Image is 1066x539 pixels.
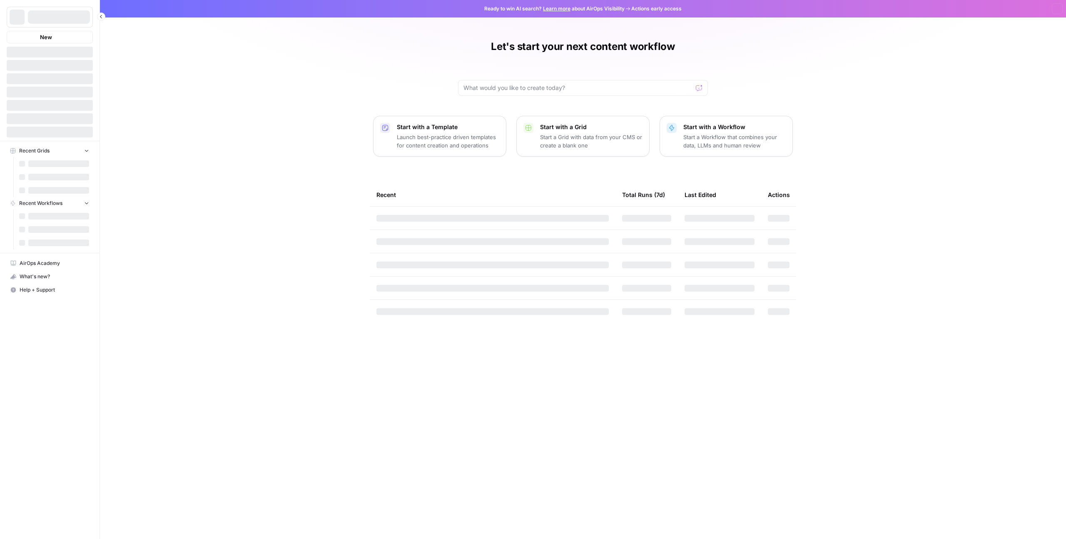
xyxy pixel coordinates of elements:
[683,123,786,131] p: Start with a Workflow
[19,147,50,155] span: Recent Grids
[40,33,52,41] span: New
[540,133,643,150] p: Start a Grid with data from your CMS or create a blank one
[7,257,93,270] a: AirOps Academy
[622,183,665,206] div: Total Runs (7d)
[7,145,93,157] button: Recent Grids
[20,260,89,267] span: AirOps Academy
[397,123,499,131] p: Start with a Template
[683,133,786,150] p: Start a Workflow that combines your data, LLMs and human review
[543,5,570,12] a: Learn more
[397,133,499,150] p: Launch best-practice driven templates for content creation and operations
[463,84,692,92] input: What would you like to create today?
[631,5,682,12] span: Actions early access
[7,283,93,297] button: Help + Support
[491,40,675,53] h1: Let's start your next content workflow
[19,200,62,207] span: Recent Workflows
[685,183,716,206] div: Last Edited
[540,123,643,131] p: Start with a Grid
[376,183,609,206] div: Recent
[516,116,650,157] button: Start with a GridStart a Grid with data from your CMS or create a blank one
[20,286,89,294] span: Help + Support
[7,197,93,210] button: Recent Workflows
[660,116,793,157] button: Start with a WorkflowStart a Workflow that combines your data, LLMs and human review
[7,270,93,283] button: What's new?
[7,31,93,43] button: New
[768,183,790,206] div: Actions
[373,116,506,157] button: Start with a TemplateLaunch best-practice driven templates for content creation and operations
[7,270,92,283] div: What's new?
[484,5,625,12] span: Ready to win AI search? about AirOps Visibility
